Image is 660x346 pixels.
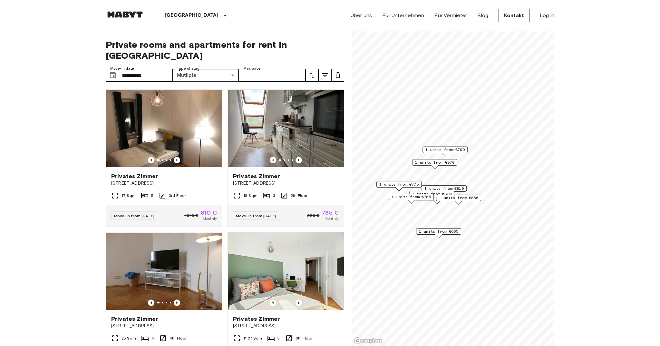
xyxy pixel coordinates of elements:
a: Blog [477,12,488,19]
span: 1 units from €810 [412,191,451,197]
img: Marketing picture of unit DE-02-017-001-04HF [106,232,222,310]
span: 1 units from €810 [424,186,464,191]
span: 5th Floor [291,193,307,198]
span: Privates Zimmer [111,172,158,180]
button: Previous image [296,300,302,306]
img: Marketing picture of unit DE-02-012-002-01HF [228,90,344,167]
a: Mapbox logo [354,337,382,344]
button: Previous image [174,157,180,163]
span: 1 units from €870 [415,159,454,165]
button: Previous image [296,157,302,163]
button: Previous image [174,300,180,306]
a: Kontakt [499,9,529,22]
div: Map marker [422,185,467,195]
span: 810 € [201,210,217,216]
button: Previous image [148,300,154,306]
label: Type of stay [177,66,199,71]
a: Marketing picture of unit DE-02-012-002-01HFPrevious imagePrevious imagePrivates Zimmer[STREET_AD... [228,89,344,227]
div: Map marker [409,191,454,201]
span: [STREET_ADDRESS] [111,323,217,329]
button: Previous image [270,157,276,163]
span: 1 units from €850 [439,195,478,201]
span: 25 Sqm [121,335,136,341]
span: Move-in from [DATE] [114,213,154,218]
span: Monthly [325,216,339,221]
span: Privates Zimmer [111,315,158,323]
span: 18 Sqm [243,193,257,198]
label: Max price [243,66,261,71]
img: Marketing picture of unit DE-02-021-001-02HF [228,232,344,310]
span: 17 Sqm [121,193,136,198]
span: 1 units from €790 [425,147,465,153]
span: 980 € [307,213,319,219]
a: Log in [540,12,554,19]
div: Map marker [416,228,461,238]
span: 1 units from €785 [392,194,431,200]
p: [GEOGRAPHIC_DATA] [165,12,219,19]
img: Habyt [106,11,144,18]
span: 1 units from €775 [379,181,419,187]
span: 1 units from €665 [419,229,458,234]
span: 5 [151,193,153,198]
span: 4th Floor [170,335,187,341]
button: tune [306,69,318,82]
span: 3 [273,193,275,198]
span: 4 [151,335,154,341]
span: 11.01 Sqm [243,335,262,341]
span: [STREET_ADDRESS] [233,180,339,187]
span: [STREET_ADDRESS] [111,180,217,187]
span: Private rooms and apartments for rent in [GEOGRAPHIC_DATA] [106,39,344,61]
a: Für Vermieter [434,12,467,19]
div: Map marker [412,159,457,169]
button: Choose date, selected date is 15 Sep 2025 [106,69,119,82]
label: Move-in date [110,66,134,71]
div: Map marker [376,181,422,191]
span: 6th Floor [296,335,313,341]
div: Map marker [436,195,481,205]
a: Für Unternehmen [382,12,424,19]
button: tune [318,69,331,82]
button: Previous image [270,300,276,306]
span: Monthly [203,216,217,221]
button: tune [331,69,344,82]
span: Privates Zimmer [233,172,280,180]
span: 785 € [322,210,339,216]
span: 1.010 € [184,213,198,219]
a: Marketing picture of unit DE-02-009-002-01HFPrevious imagePrevious imagePrivates Zimmer[STREET_AD... [106,89,222,227]
button: Previous image [148,157,154,163]
img: Marketing picture of unit DE-02-009-002-01HF [106,90,222,167]
a: Über uns [351,12,372,19]
span: Privates Zimmer [233,315,280,323]
div: Map marker [389,194,434,204]
span: 5 [277,335,280,341]
div: Map marker [422,147,468,157]
span: Move-in from [DATE] [236,213,276,218]
div: Mutliple [172,69,239,82]
span: [STREET_ADDRESS] [233,323,339,329]
span: 3rd Floor [169,193,186,198]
